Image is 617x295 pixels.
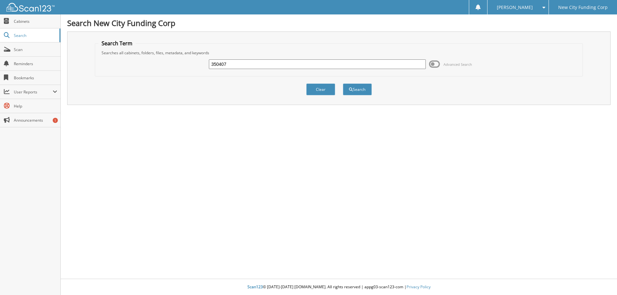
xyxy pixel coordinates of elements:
span: Search [14,33,56,38]
span: User Reports [14,89,53,95]
h1: Search New City Funding Corp [67,18,611,28]
span: Announcements [14,117,57,123]
span: Cabinets [14,19,57,24]
span: Advanced Search [443,62,472,67]
button: Clear [306,83,335,95]
a: Privacy Policy [407,284,431,290]
div: © [DATE]-[DATE] [DOMAIN_NAME]. All rights reserved | appg03-scan123-com | [61,279,617,295]
button: Search [343,83,372,95]
span: Reminders [14,61,57,66]
span: New City Funding Corp [558,5,608,9]
span: Scan123 [247,284,263,290]
div: Searches all cabinets, folders, files, metadata, and keywords [98,50,580,56]
span: Scan [14,47,57,52]
div: 1 [53,118,58,123]
span: Help [14,103,57,109]
span: [PERSON_NAME] [497,5,533,9]
span: Bookmarks [14,75,57,81]
legend: Search Term [98,40,136,47]
img: scan123-logo-white.svg [6,3,55,12]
